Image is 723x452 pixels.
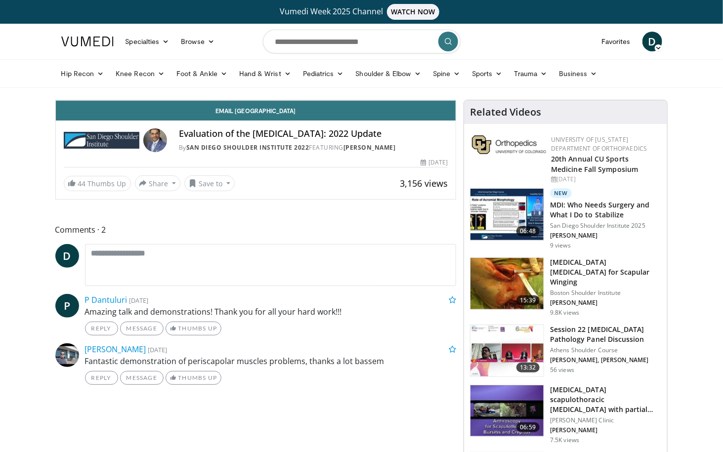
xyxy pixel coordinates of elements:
[148,345,168,354] small: [DATE]
[470,188,661,249] a: 06:48 New MDI: Who Needs Surgery and What I Do to Stabilize San Diego Shoulder Institute 2025 [PE...
[550,385,661,414] h3: [MEDICAL_DATA] scapulothoracic [MEDICAL_DATA] with partial scapulectomy
[135,175,181,191] button: Share
[551,175,659,184] div: [DATE]
[550,257,661,287] h3: [MEDICAL_DATA] [MEDICAL_DATA] for Scapular Winging
[85,294,128,305] a: P Dantuluri
[550,309,579,317] p: 9.8K views
[85,322,118,335] a: Reply
[64,128,139,152] img: San Diego Shoulder Institute 2022
[516,295,540,305] span: 15:39
[297,64,350,83] a: Pediatrics
[387,4,439,20] span: WATCH NOW
[421,158,448,167] div: [DATE]
[516,226,540,236] span: 06:48
[179,128,448,139] h4: Evaluation of the [MEDICAL_DATA]: 2022 Update
[263,30,461,53] input: Search topics, interventions
[550,232,661,240] p: [PERSON_NAME]
[642,32,662,51] a: D
[470,385,661,444] a: 06:59 [MEDICAL_DATA] scapulothoracic [MEDICAL_DATA] with partial scapulectomy [PERSON_NAME] Clini...
[470,257,661,317] a: 15:39 [MEDICAL_DATA] [MEDICAL_DATA] for Scapular Winging Boston Shoulder Institute [PERSON_NAME] ...
[85,355,457,367] p: Fantastic demonstration of periscapolar muscles problems, thanks a lot bassem
[427,64,466,83] a: Spine
[550,436,579,444] p: 7.5K views
[343,143,396,152] a: [PERSON_NAME]
[516,422,540,432] span: 06:59
[550,366,574,374] p: 56 views
[55,343,79,367] img: Avatar
[595,32,637,51] a: Favorites
[550,188,572,198] p: New
[470,258,544,309] img: 10487_3.png.150x105_q85_crop-smart_upscale.jpg
[78,179,86,188] span: 44
[63,4,661,20] a: Vumedi Week 2025 ChannelWATCH NOW
[55,223,457,236] span: Comments 2
[55,64,110,83] a: Hip Recon
[550,346,661,354] p: Athens Shoulder Course
[470,189,544,240] img: 3a2f5bb8-c0c0-4fc6-913e-97078c280665.150x105_q85_crop-smart_upscale.jpg
[85,344,146,355] a: [PERSON_NAME]
[233,64,297,83] a: Hand & Wrist
[179,143,448,152] div: By FEATURING
[175,32,220,51] a: Browse
[553,64,603,83] a: Business
[470,325,661,377] a: 13:32 Session 22 [MEDICAL_DATA] Pathology Panel Discussion Athens Shoulder Course [PERSON_NAME], ...
[470,325,544,376] img: 42de6d90-9f98-438e-9fd2-8df49d723960.150x105_q85_crop-smart_upscale.jpg
[85,371,118,385] a: Reply
[550,416,661,424] p: [PERSON_NAME] Clinic
[400,177,448,189] span: 3,156 views
[120,32,175,51] a: Specialties
[184,175,235,191] button: Save to
[470,106,541,118] h4: Related Videos
[166,371,221,385] a: Thumbs Up
[551,154,638,174] a: 20th Annual CU Sports Medicine Fall Symposium
[470,385,544,437] img: 11431_3.png.150x105_q85_crop-smart_upscale.jpg
[551,135,647,153] a: University of [US_STATE] Department of Orthopaedics
[550,242,571,249] p: 9 views
[143,128,167,152] img: Avatar
[129,296,149,305] small: [DATE]
[85,306,457,318] p: Amazing talk and demonstrations! Thank you for all your hard work!!!
[550,325,661,344] h3: Session 22 [MEDICAL_DATA] Pathology Panel Discussion
[55,294,79,318] a: P
[516,363,540,372] span: 13:32
[120,322,164,335] a: Message
[64,176,131,191] a: 44 Thumbs Up
[550,426,661,434] p: [PERSON_NAME]
[120,371,164,385] a: Message
[166,322,221,335] a: Thumbs Up
[186,143,309,152] a: San Diego Shoulder Institute 2022
[350,64,427,83] a: Shoulder & Elbow
[110,64,170,83] a: Knee Recon
[56,100,456,101] video-js: Video Player
[466,64,509,83] a: Sports
[509,64,553,83] a: Trauma
[472,135,546,154] img: 355603a8-37da-49b6-856f-e00d7e9307d3.png.150x105_q85_autocrop_double_scale_upscale_version-0.2.png
[170,64,233,83] a: Foot & Ankle
[61,37,114,46] img: VuMedi Logo
[550,289,661,297] p: Boston Shoulder Institute
[55,244,79,268] a: D
[550,299,661,307] p: [PERSON_NAME]
[550,356,661,364] p: [PERSON_NAME], [PERSON_NAME]
[550,222,661,230] p: San Diego Shoulder Institute 2025
[550,200,661,220] h3: MDI: Who Needs Surgery and What I Do to Stabilize
[56,101,456,121] a: Email [GEOGRAPHIC_DATA]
